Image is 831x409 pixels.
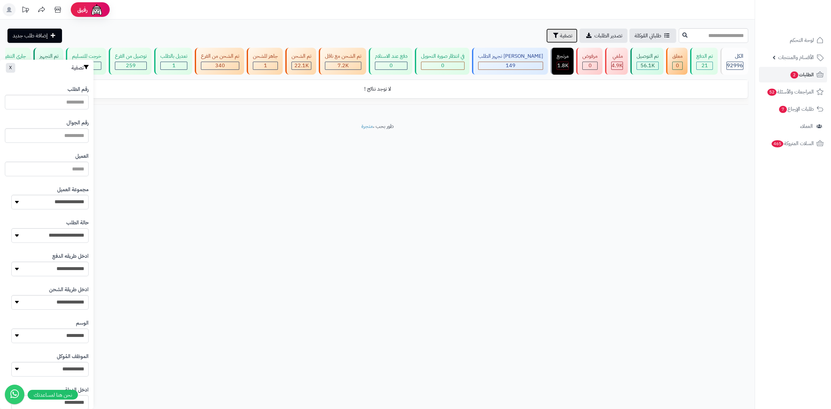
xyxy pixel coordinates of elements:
[245,48,284,75] a: جاهز للشحن 1
[421,53,465,60] div: في انتظار صورة التحويل
[612,62,623,69] span: 4.9K
[172,62,176,69] span: 1
[375,62,407,69] div: 0
[253,62,278,69] div: 1
[676,62,679,69] span: 0
[201,62,239,69] div: 340
[193,48,245,75] a: تم الشحن من الفرع 340
[441,62,444,69] span: 0
[57,186,89,193] label: مجموعة العميل
[604,48,629,75] a: ملغي 4.9K
[2,53,26,60] div: جاري التنفيذ
[759,118,827,134] a: العملاء
[790,70,814,79] span: الطلبات
[629,29,676,43] a: طلباتي المُوكلة
[726,53,743,60] div: الكل
[414,48,471,75] a: في انتظار صورة التحويل 0
[719,48,750,75] a: الكل92996
[294,62,309,69] span: 22.1K
[361,122,373,130] a: متجرة
[72,53,101,60] div: خرجت للتسليم
[17,3,33,18] a: تحديثات المنصة
[160,53,187,60] div: تعديل بالطلب
[790,36,814,45] span: لوحة التحكم
[32,48,65,75] a: تم التجهيز 48
[161,62,187,69] div: 1
[325,62,361,69] div: 7223
[701,62,708,69] span: 21
[71,65,89,71] h3: تصفية
[800,122,813,131] span: العملاء
[790,71,798,79] span: 2
[767,87,814,96] span: المراجعات والأسئلة
[557,53,569,60] div: مرتجع
[560,32,572,40] span: تصفية
[629,48,665,75] a: تم التوصيل 56.1K
[7,29,62,43] a: إضافة طلب جديد
[284,48,317,75] a: تم الشحن 22.1K
[557,62,568,69] span: 1.8K
[40,53,58,60] div: تم التجهيز
[478,53,543,60] div: [PERSON_NAME] تجهيز الطلب
[66,219,89,227] label: حالة الطلب
[787,18,825,32] img: logo-2.png
[672,53,683,60] div: معلق
[76,319,89,327] label: الوسم
[90,3,103,16] img: ai-face.png
[338,62,349,69] span: 7.2K
[65,386,89,394] label: ادخل الدولة
[67,119,89,127] label: رقم الجوال
[6,63,15,73] button: X
[640,62,655,69] span: 56.1K
[778,53,814,62] span: الأقسام والمنتجات
[772,140,783,147] span: 465
[317,48,367,75] a: تم الشحن مع ناقل 7.2K
[759,101,827,117] a: طلبات الإرجاع7
[126,62,136,69] span: 259
[52,253,89,260] label: ادخل طريقه الدفع
[506,62,515,69] span: 149
[779,106,787,113] span: 7
[421,62,464,69] div: 0
[264,62,267,69] span: 1
[767,89,776,96] span: 52
[57,353,89,360] label: الموظف المُوكل
[637,53,659,60] div: تم التوصيل
[7,80,748,98] td: لا توجد نتائج !
[778,105,814,114] span: طلبات الإرجاع
[253,53,278,60] div: جاهز للشحن
[68,86,89,93] label: رقم الطلب
[49,286,89,293] label: ادخل طريقة الشحن
[673,62,682,69] div: 0
[689,48,719,75] a: تم الدفع 21
[390,62,393,69] span: 0
[759,136,827,151] a: السلات المتروكة465
[579,29,627,43] a: تصدير الطلبات
[612,62,623,69] div: 4922
[115,62,146,69] div: 259
[77,6,88,14] span: رفيق
[759,67,827,82] a: الطلبات2
[549,48,575,75] a: مرتجع 1.8K
[115,53,147,60] div: توصيل من الفرع
[594,32,622,40] span: تصدير الطلبات
[215,62,225,69] span: 340
[582,53,598,60] div: مرفوض
[635,32,661,40] span: طلباتي المُوكلة
[201,53,239,60] div: تم الشحن من الفرع
[759,32,827,48] a: لوحة التحكم
[557,62,568,69] div: 1765
[292,62,311,69] div: 22119
[291,53,311,60] div: تم الشحن
[375,53,407,60] div: دفع عند الاستلام
[75,153,89,160] label: العميل
[696,53,713,60] div: تم الدفع
[13,32,48,40] span: إضافة طلب جديد
[727,62,743,69] span: 92996
[65,48,107,75] a: خرجت للتسليم 62
[771,139,814,148] span: السلات المتروكة
[759,84,827,100] a: المراجعات والأسئلة52
[589,62,592,69] span: 0
[153,48,193,75] a: تعديل بالطلب 1
[583,62,597,69] div: 0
